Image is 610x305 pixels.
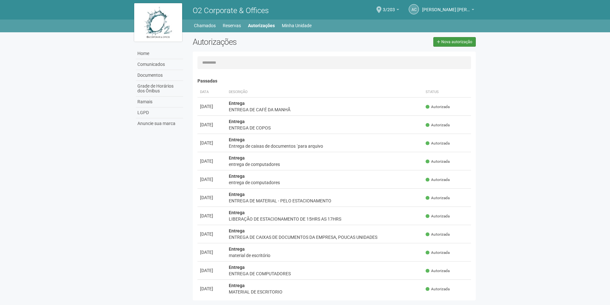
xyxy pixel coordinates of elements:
span: Autorizada [426,122,450,128]
span: Autorizada [426,159,450,164]
a: Chamados [194,21,216,30]
img: logo.jpg [134,3,182,42]
span: Autorizada [426,177,450,183]
span: Autorizada [426,104,450,110]
span: Autorizada [426,286,450,292]
span: Autorizada [426,268,450,274]
th: Descrição [226,87,423,98]
div: [DATE] [200,176,224,183]
div: [DATE] [200,231,224,237]
div: [DATE] [200,267,224,274]
div: ENTREGA DE CAFÉ DA MANHÃ [229,106,421,113]
strong: Entrega [229,228,245,233]
span: 3/203 [383,1,395,12]
div: MATERIAL DE ESCRITORIO [229,289,421,295]
th: Data [197,87,226,98]
strong: Entrega [229,119,245,124]
div: LIBERAÇÃO DE ESTACIONAMENTO DE 15HRS AS 17HRS [229,216,421,222]
a: 3/203 [383,8,399,13]
a: Home [136,48,183,59]
strong: Entrega [229,192,245,197]
div: [DATE] [200,194,224,201]
div: ENTREGA DE MATERIAL - PELO ESTACIONAMENTO [229,198,421,204]
strong: Entrega [229,137,245,142]
div: material de escritório [229,252,421,259]
div: [DATE] [200,103,224,110]
div: ENTREGA DE COMPUTADORES [229,270,421,277]
strong: Entrega [229,265,245,270]
h4: Passadas [197,79,471,83]
span: Nova autorização [441,40,472,44]
span: O2 Corporate & Offices [193,6,269,15]
a: Reservas [223,21,241,30]
div: [DATE] [200,213,224,219]
strong: Entrega [229,210,245,215]
span: Autorizada [426,195,450,201]
a: Nova autorização [433,37,476,47]
a: Autorizações [248,21,275,30]
div: ENTREGA DE CAIXAS DE DOCUMENTOS DA EMPRESA, POUCAS UNIDADES [229,234,421,240]
strong: Entrega [229,246,245,252]
div: [DATE] [200,158,224,164]
div: ENTREGA DE COPOS [229,125,421,131]
a: Minha Unidade [282,21,312,30]
a: Grade de Horários dos Ônibus [136,81,183,97]
a: Ramais [136,97,183,107]
strong: Entrega [229,101,245,106]
a: Documentos [136,70,183,81]
span: Autorizada [426,141,450,146]
th: Status [423,87,471,98]
strong: Entrega [229,174,245,179]
div: Entrega de caixas de documentos ´para arquivo [229,143,421,149]
a: AC [409,4,419,14]
a: LGPD [136,107,183,118]
strong: Entrega [229,283,245,288]
div: entrega de computadores [229,161,421,168]
span: Autorizada [426,214,450,219]
span: Autorizada [426,250,450,255]
div: [DATE] [200,121,224,128]
span: Autorizada [426,232,450,237]
a: [PERSON_NAME] [PERSON_NAME] [422,8,474,13]
span: Amanda Cristina Sampaio Almeida [422,1,470,12]
div: [DATE] [200,285,224,292]
strong: Entrega [229,155,245,160]
div: [DATE] [200,140,224,146]
a: Comunicados [136,59,183,70]
div: entrega de computadores [229,179,421,186]
h2: Autorizações [193,37,329,47]
a: Anuncie sua marca [136,118,183,129]
div: [DATE] [200,249,224,255]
